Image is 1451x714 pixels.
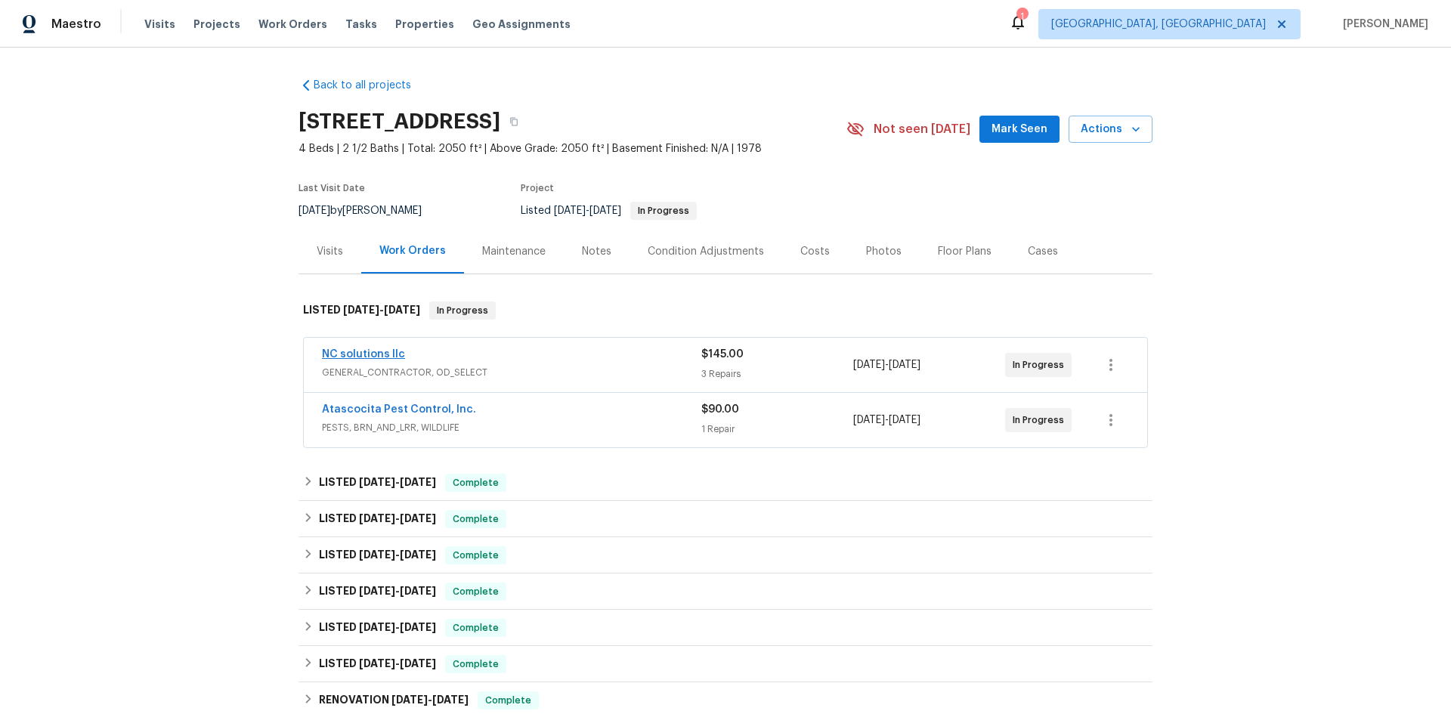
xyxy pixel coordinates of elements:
h6: LISTED [303,301,420,320]
div: Maintenance [482,244,546,259]
span: Listed [521,206,697,216]
span: - [853,413,920,428]
h6: LISTED [319,510,436,528]
span: [DATE] [359,586,395,596]
span: Complete [447,512,505,527]
span: - [359,513,436,524]
div: Cases [1028,244,1058,259]
span: - [554,206,621,216]
div: LISTED [DATE]-[DATE]Complete [299,501,1152,537]
span: - [359,658,436,669]
span: [DATE] [400,513,436,524]
span: Maestro [51,17,101,32]
div: Floor Plans [938,244,992,259]
span: Project [521,184,554,193]
span: [DATE] [853,360,885,370]
div: 1 [1016,9,1027,24]
span: [DATE] [359,477,395,487]
span: [DATE] [400,477,436,487]
span: Complete [447,475,505,490]
h6: RENOVATION [319,691,469,709]
span: [DATE] [384,304,420,315]
div: Visits [317,244,343,259]
div: Costs [800,244,830,259]
span: Geo Assignments [472,17,571,32]
span: [GEOGRAPHIC_DATA], [GEOGRAPHIC_DATA] [1051,17,1266,32]
div: Notes [582,244,611,259]
span: - [853,357,920,372]
span: Not seen [DATE] [874,122,970,137]
a: Atascocita Pest Control, Inc. [322,404,476,415]
span: Last Visit Date [299,184,365,193]
span: [DATE] [359,549,395,560]
span: [DATE] [400,586,436,596]
span: [DATE] [889,415,920,425]
a: NC solutions llc [322,349,405,360]
span: [DATE] [359,513,395,524]
span: Actions [1081,120,1140,139]
span: Complete [447,584,505,599]
span: [DATE] [889,360,920,370]
span: Projects [193,17,240,32]
a: Back to all projects [299,78,444,93]
span: [DATE] [359,658,395,669]
span: - [343,304,420,315]
div: by [PERSON_NAME] [299,202,440,220]
span: [DATE] [359,622,395,632]
span: [DATE] [432,694,469,705]
span: Properties [395,17,454,32]
span: In Progress [1013,413,1070,428]
div: Photos [866,244,902,259]
div: 3 Repairs [701,366,853,382]
span: In Progress [431,303,494,318]
div: 1 Repair [701,422,853,437]
span: Complete [447,657,505,672]
span: - [359,622,436,632]
div: LISTED [DATE]-[DATE]Complete [299,465,1152,501]
span: [DATE] [299,206,330,216]
h6: LISTED [319,546,436,564]
span: - [359,586,436,596]
span: Visits [144,17,175,32]
h6: LISTED [319,655,436,673]
div: LISTED [DATE]-[DATE]In Progress [299,286,1152,335]
span: - [359,549,436,560]
span: - [359,477,436,487]
span: Complete [447,548,505,563]
div: LISTED [DATE]-[DATE]Complete [299,573,1152,610]
span: [DATE] [391,694,428,705]
span: $90.00 [701,404,739,415]
span: Tasks [345,19,377,29]
button: Copy Address [500,108,527,135]
span: Complete [479,693,537,708]
div: LISTED [DATE]-[DATE]Complete [299,646,1152,682]
span: [DATE] [589,206,621,216]
span: PESTS, BRN_AND_LRR, WILDLIFE [322,420,701,435]
span: [PERSON_NAME] [1337,17,1428,32]
div: Work Orders [379,243,446,258]
span: [DATE] [400,549,436,560]
h6: LISTED [319,474,436,492]
span: [DATE] [853,415,885,425]
span: [DATE] [400,622,436,632]
span: GENERAL_CONTRACTOR, OD_SELECT [322,365,701,380]
span: 4 Beds | 2 1/2 Baths | Total: 2050 ft² | Above Grade: 2050 ft² | Basement Finished: N/A | 1978 [299,141,846,156]
div: Condition Adjustments [648,244,764,259]
span: Complete [447,620,505,635]
span: [DATE] [343,304,379,315]
span: In Progress [1013,357,1070,372]
button: Actions [1069,116,1152,144]
div: LISTED [DATE]-[DATE]Complete [299,610,1152,646]
span: - [391,694,469,705]
span: Work Orders [258,17,327,32]
span: [DATE] [400,658,436,669]
h6: LISTED [319,583,436,601]
h6: LISTED [319,619,436,637]
span: $145.00 [701,349,744,360]
div: LISTED [DATE]-[DATE]Complete [299,537,1152,573]
h2: [STREET_ADDRESS] [299,114,500,129]
span: In Progress [632,206,695,215]
span: Mark Seen [992,120,1047,139]
span: [DATE] [554,206,586,216]
button: Mark Seen [979,116,1060,144]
